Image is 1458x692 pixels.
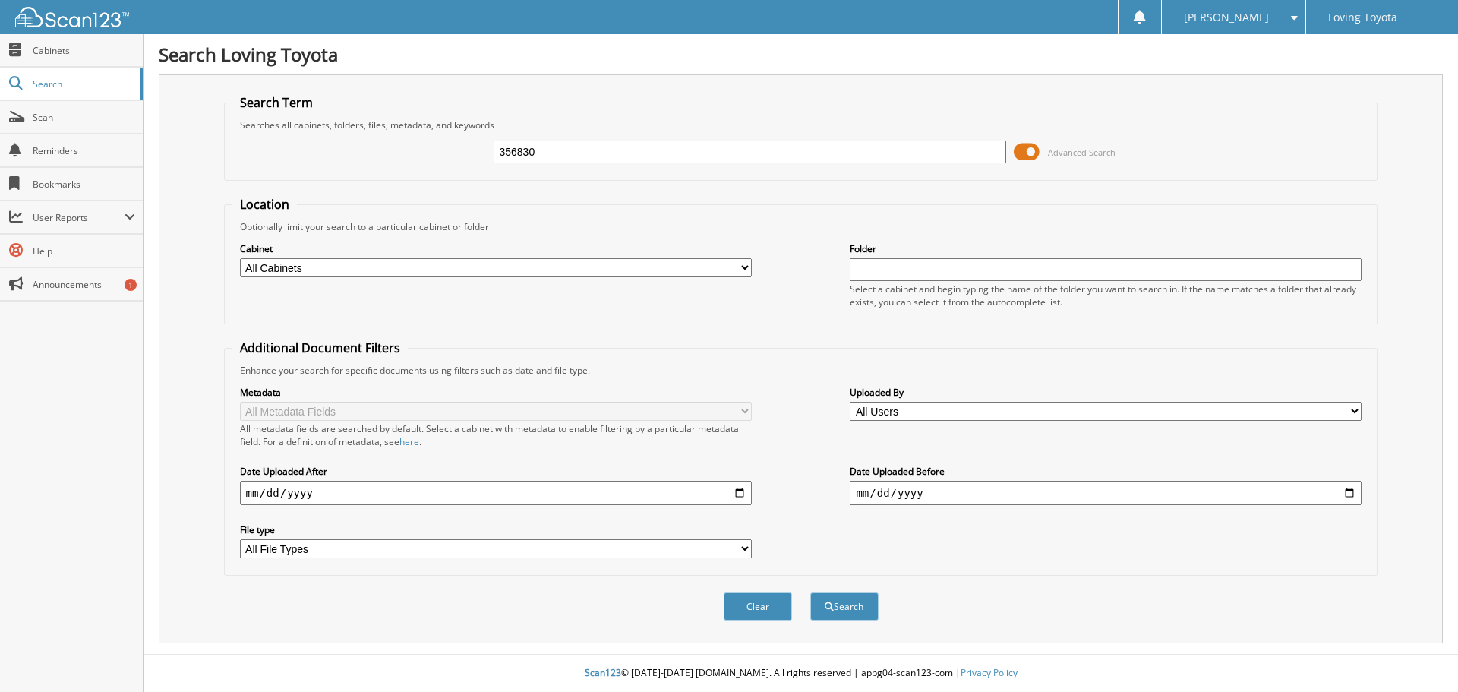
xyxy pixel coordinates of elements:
[15,7,129,27] img: scan123-logo-white.svg
[33,278,135,291] span: Announcements
[232,196,297,213] legend: Location
[240,465,752,478] label: Date Uploaded After
[159,42,1443,67] h1: Search Loving Toyota
[1184,13,1269,22] span: [PERSON_NAME]
[240,523,752,536] label: File type
[232,94,320,111] legend: Search Term
[240,242,752,255] label: Cabinet
[399,435,419,448] a: here
[33,144,135,157] span: Reminders
[850,283,1362,308] div: Select a cabinet and begin typing the name of the folder you want to search in. If the name match...
[961,666,1018,679] a: Privacy Policy
[1048,147,1116,158] span: Advanced Search
[232,364,1370,377] div: Enhance your search for specific documents using filters such as date and file type.
[125,279,137,291] div: 1
[33,245,135,258] span: Help
[33,77,133,90] span: Search
[232,340,408,356] legend: Additional Document Filters
[33,44,135,57] span: Cabinets
[850,481,1362,505] input: end
[232,220,1370,233] div: Optionally limit your search to a particular cabinet or folder
[232,118,1370,131] div: Searches all cabinets, folders, files, metadata, and keywords
[585,666,621,679] span: Scan123
[240,481,752,505] input: start
[810,592,879,621] button: Search
[240,422,752,448] div: All metadata fields are searched by default. Select a cabinet with metadata to enable filtering b...
[850,465,1362,478] label: Date Uploaded Before
[724,592,792,621] button: Clear
[850,242,1362,255] label: Folder
[850,386,1362,399] label: Uploaded By
[1328,13,1397,22] span: Loving Toyota
[144,655,1458,692] div: © [DATE]-[DATE] [DOMAIN_NAME]. All rights reserved | appg04-scan123-com |
[33,111,135,124] span: Scan
[240,386,752,399] label: Metadata
[33,211,125,224] span: User Reports
[33,178,135,191] span: Bookmarks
